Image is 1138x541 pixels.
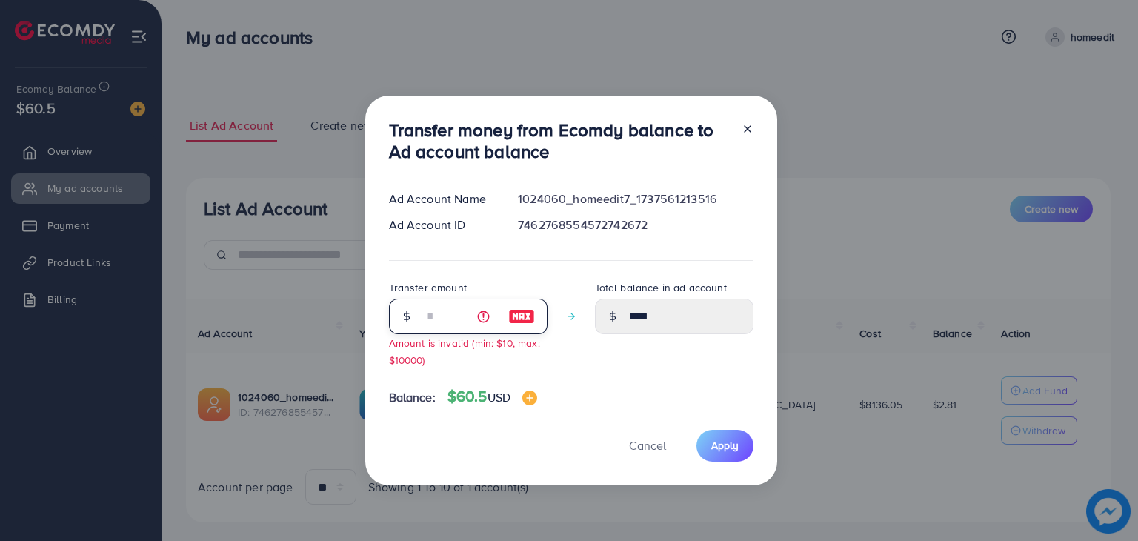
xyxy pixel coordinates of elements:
button: Apply [696,430,753,462]
div: 1024060_homeedit7_1737561213516 [506,190,765,208]
div: Ad Account ID [377,216,507,233]
img: image [522,391,537,405]
span: Cancel [629,437,666,454]
h4: $60.5 [447,388,537,406]
div: Ad Account Name [377,190,507,208]
img: image [508,308,535,325]
div: 7462768554572742672 [506,216,765,233]
label: Total balance in ad account [595,280,727,295]
span: Balance: [389,389,436,406]
h3: Transfer money from Ecomdy balance to Ad account balance [389,119,730,162]
span: USD [488,389,510,405]
button: Cancel [610,430,685,462]
label: Transfer amount [389,280,467,295]
small: Amount is invalid (min: $10, max: $10000) [389,336,540,367]
span: Apply [711,438,739,453]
